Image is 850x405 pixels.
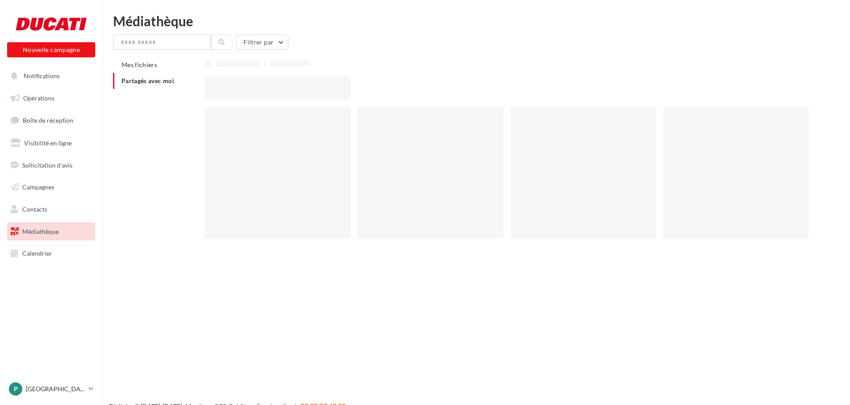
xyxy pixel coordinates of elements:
button: Filtrer par [236,35,288,50]
span: P [14,385,18,393]
a: Campagnes [5,178,97,196]
a: Médiathèque [5,222,97,241]
span: Campagnes [22,183,54,191]
button: Notifications [5,67,93,85]
button: Nouvelle campagne [7,42,95,57]
span: Partagés avec moi [121,77,174,84]
a: P [GEOGRAPHIC_DATA] [7,381,95,397]
span: Médiathèque [22,228,59,235]
span: Calendrier [22,249,52,257]
span: Sollicitation d'avis [22,161,73,168]
div: Médiathèque [113,14,839,28]
span: Visibilité en ligne [24,139,72,147]
a: Opérations [5,89,97,108]
a: Boîte de réception [5,111,97,130]
span: Mes fichiers [121,61,157,68]
span: Boîte de réception [23,116,73,124]
p: [GEOGRAPHIC_DATA] [26,385,85,393]
span: Contacts [22,205,47,213]
a: Calendrier [5,244,97,263]
a: Visibilité en ligne [5,134,97,152]
a: Sollicitation d'avis [5,156,97,175]
span: Opérations [23,94,54,102]
span: Notifications [24,72,60,80]
a: Contacts [5,200,97,219]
